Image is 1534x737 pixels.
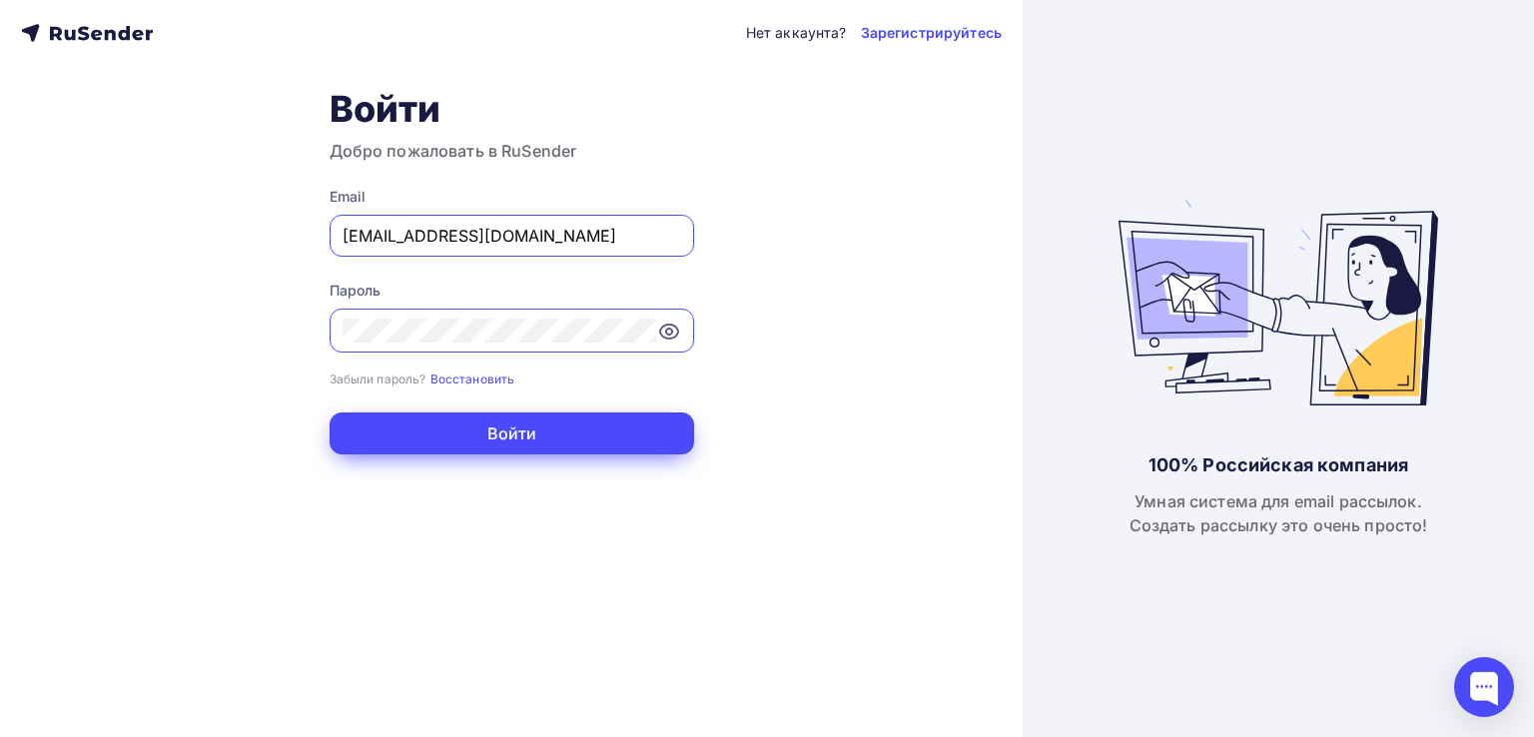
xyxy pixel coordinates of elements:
small: Забыли пароль? [330,371,426,386]
div: Нет аккаунта? [746,23,847,43]
button: Войти [330,412,694,454]
a: Восстановить [430,369,515,386]
div: 100% Российская компания [1149,453,1408,477]
div: Умная система для email рассылок. Создать рассылку это очень просто! [1130,489,1428,537]
input: Укажите свой email [343,224,681,248]
h1: Войти [330,87,694,131]
div: Пароль [330,281,694,301]
a: Зарегистрируйтесь [861,23,1002,43]
div: Email [330,187,694,207]
h3: Добро пожаловать в RuSender [330,139,694,163]
small: Восстановить [430,371,515,386]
